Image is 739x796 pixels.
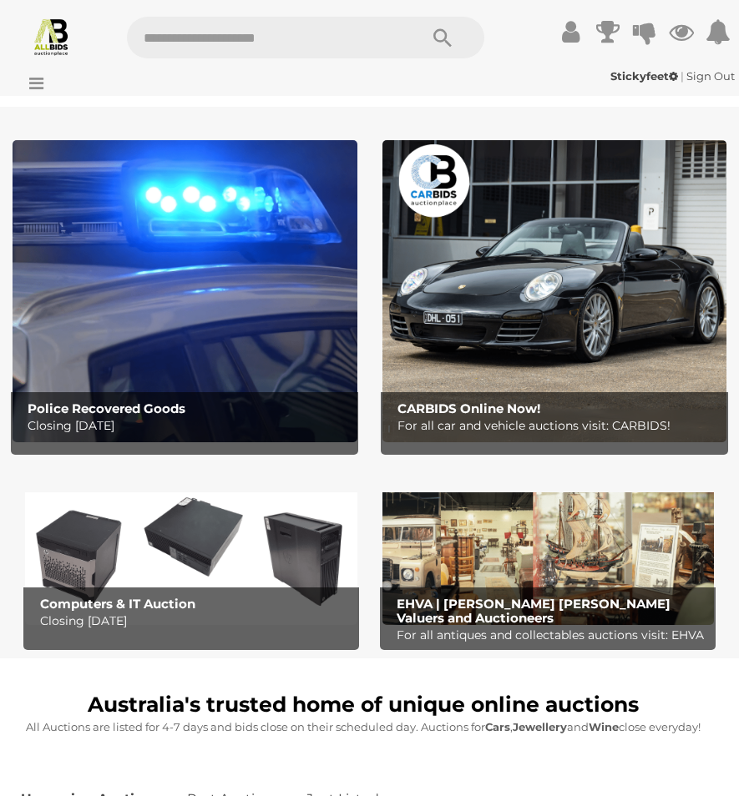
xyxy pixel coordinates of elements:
p: Closing [DATE] [28,416,350,436]
img: Police Recovered Goods [13,140,357,441]
a: Police Recovered Goods Police Recovered Goods Closing [DATE] [13,140,357,441]
p: For all car and vehicle auctions visit: CARBIDS! [397,416,720,436]
p: All Auctions are listed for 4-7 days and bids close on their scheduled day. Auctions for , and cl... [21,718,706,737]
a: Sign Out [686,69,735,83]
button: Search [401,17,484,58]
a: Stickyfeet [610,69,681,83]
h1: Australia's trusted home of unique online auctions [21,693,706,717]
a: Computers & IT Auction Computers & IT Auction Closing [DATE] [25,476,357,625]
img: Computers & IT Auction [25,476,357,625]
b: CARBIDS Online Now! [397,401,540,416]
b: EHVA | [PERSON_NAME] [PERSON_NAME] Valuers and Auctioneers [397,596,671,626]
b: Police Recovered Goods [28,401,185,416]
strong: Cars [485,720,510,733]
img: Allbids.com.au [32,17,71,56]
b: Computers & IT Auction [40,596,195,612]
strong: Wine [589,720,619,733]
img: EHVA | Evans Hastings Valuers and Auctioneers [382,476,715,625]
a: CARBIDS Online Now! CARBIDS Online Now! For all car and vehicle auctions visit: CARBIDS! [382,140,727,441]
img: CARBIDS Online Now! [382,140,727,441]
p: For all antiques and collectables auctions visit: EHVA [397,625,707,646]
a: EHVA | Evans Hastings Valuers and Auctioneers EHVA | [PERSON_NAME] [PERSON_NAME] Valuers and Auct... [382,476,715,625]
strong: Stickyfeet [610,69,678,83]
p: Closing [DATE] [40,611,351,632]
span: | [681,69,684,83]
strong: Jewellery [513,720,567,733]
